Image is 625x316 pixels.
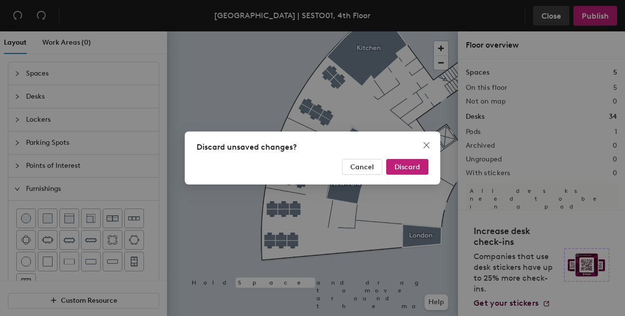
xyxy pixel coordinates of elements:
[197,141,428,153] div: Discard unsaved changes?
[350,163,374,171] span: Cancel
[342,159,382,175] button: Cancel
[423,141,430,149] span: close
[386,159,428,175] button: Discard
[395,163,420,171] span: Discard
[419,141,434,149] span: Close
[419,137,434,153] button: Close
